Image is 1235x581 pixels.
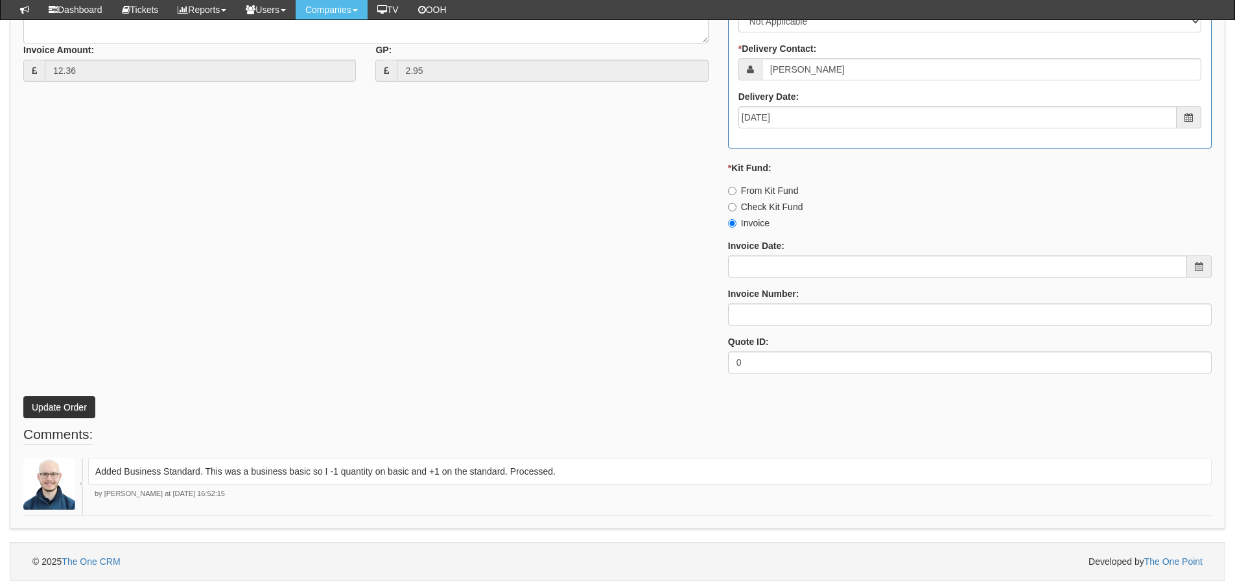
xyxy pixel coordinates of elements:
img: Jack Emanuel [23,458,75,510]
label: Invoice Amount: [23,43,94,56]
label: Invoice Number: [728,287,799,300]
input: From Kit Fund [728,187,736,195]
input: Invoice [728,219,736,228]
legend: Comments: [23,425,93,445]
label: Kit Fund: [728,161,771,174]
label: Delivery Date: [738,90,799,103]
label: Invoice [728,217,770,230]
label: Delivery Contact: [738,42,817,55]
label: Check Kit Fund [728,200,803,213]
p: Added Business Standard. This was a business basic so I -1 quantity on basic and +1 on the standa... [95,465,1205,478]
label: Quote ID: [728,335,769,348]
span: Developed by [1088,555,1203,568]
input: Check Kit Fund [728,203,736,211]
a: The One CRM [62,556,120,567]
button: Update Order [23,396,95,418]
a: The One Point [1144,556,1203,567]
label: From Kit Fund [728,184,799,197]
p: by [PERSON_NAME] at [DATE] 16:52:15 [88,489,1212,499]
label: Invoice Date: [728,239,784,252]
label: GP: [375,43,392,56]
span: © 2025 [32,556,121,567]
